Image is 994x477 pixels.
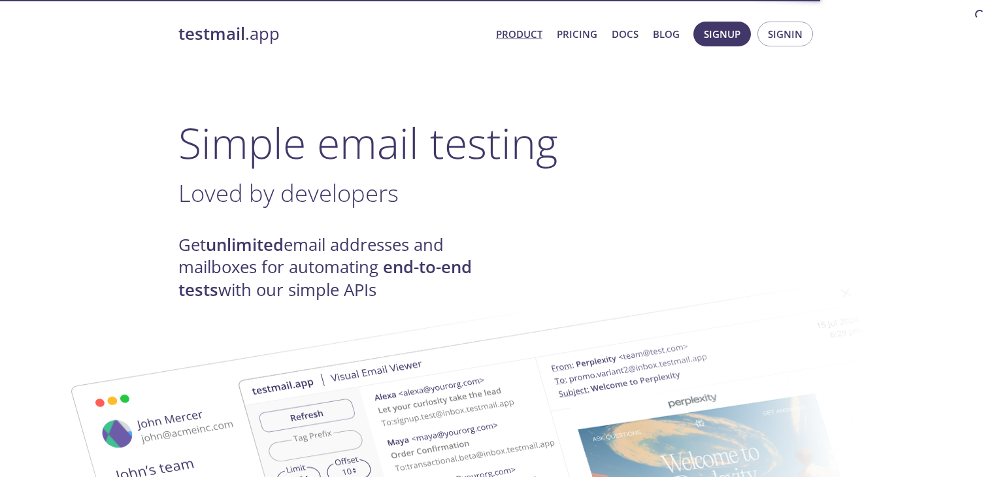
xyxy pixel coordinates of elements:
button: Signup [693,22,751,46]
strong: end-to-end tests [178,255,472,301]
a: Product [496,25,542,42]
h4: Get email addresses and mailboxes for automating with our simple APIs [178,234,497,301]
a: Docs [612,25,638,42]
span: Loved by developers [178,176,399,209]
a: Blog [653,25,680,42]
strong: unlimited [206,233,284,256]
a: Pricing [557,25,597,42]
strong: testmail [178,22,245,45]
span: Signin [768,25,803,42]
a: testmail.app [178,23,486,45]
span: Signup [704,25,740,42]
h1: Simple email testing [178,118,816,168]
button: Signin [757,22,813,46]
